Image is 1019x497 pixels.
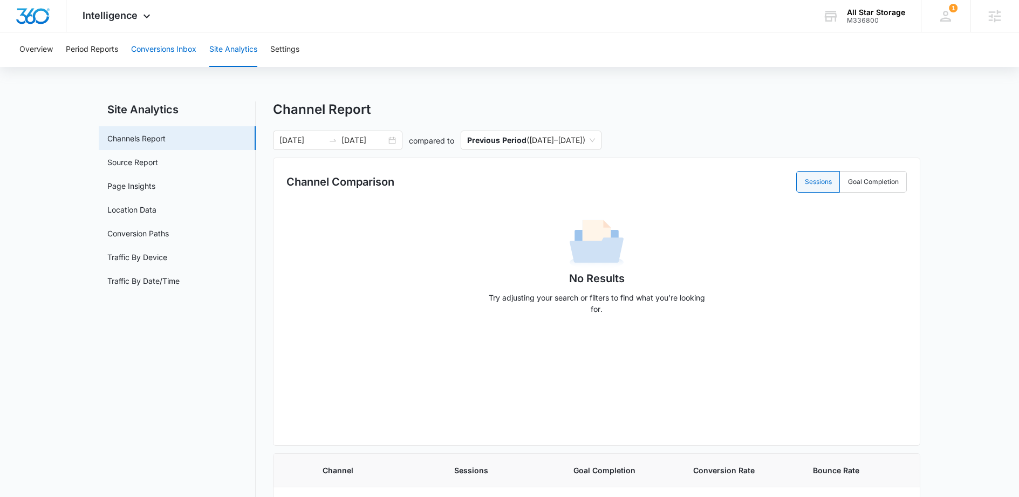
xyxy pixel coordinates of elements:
[341,134,386,146] input: End date
[949,4,958,12] span: 1
[847,17,905,24] div: account id
[847,8,905,17] div: account name
[107,133,166,144] a: Channels Report
[813,465,902,476] span: Bounce Rate
[840,171,907,193] label: Goal Completion
[286,174,394,190] h3: Channel Comparison
[279,134,324,146] input: Start date
[131,32,196,67] button: Conversions Inbox
[209,32,257,67] button: Site Analytics
[107,228,169,239] a: Conversion Paths
[570,216,624,270] img: No Data
[29,63,38,71] img: tab_domain_overview_orange.svg
[467,135,526,145] p: Previous Period
[107,156,158,168] a: Source Report
[454,465,548,476] span: Sessions
[329,136,337,145] span: swap-right
[273,101,371,118] h1: Channel Report
[323,465,428,476] span: Channel
[83,10,138,21] span: Intelligence
[107,204,156,215] a: Location Data
[409,135,454,146] p: compared to
[107,275,180,287] a: Traffic By Date/Time
[19,32,53,67] button: Overview
[270,32,299,67] button: Settings
[483,292,710,315] p: Try adjusting your search or filters to find what you’re looking for.
[41,64,97,71] div: Domain Overview
[66,32,118,67] button: Period Reports
[28,28,119,37] div: Domain: [DOMAIN_NAME]
[107,251,167,263] a: Traffic By Device
[17,17,26,26] img: logo_orange.svg
[107,63,116,71] img: tab_keywords_by_traffic_grey.svg
[573,465,667,476] span: Goal Completion
[949,4,958,12] div: notifications count
[17,28,26,37] img: website_grey.svg
[796,171,840,193] label: Sessions
[107,180,155,192] a: Page Insights
[569,270,625,287] h1: No Results
[119,64,182,71] div: Keywords by Traffic
[329,136,337,145] span: to
[467,131,595,149] span: ( [DATE] – [DATE] )
[30,17,53,26] div: v 4.0.25
[693,465,787,476] span: Conversion Rate
[99,101,256,118] h2: Site Analytics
